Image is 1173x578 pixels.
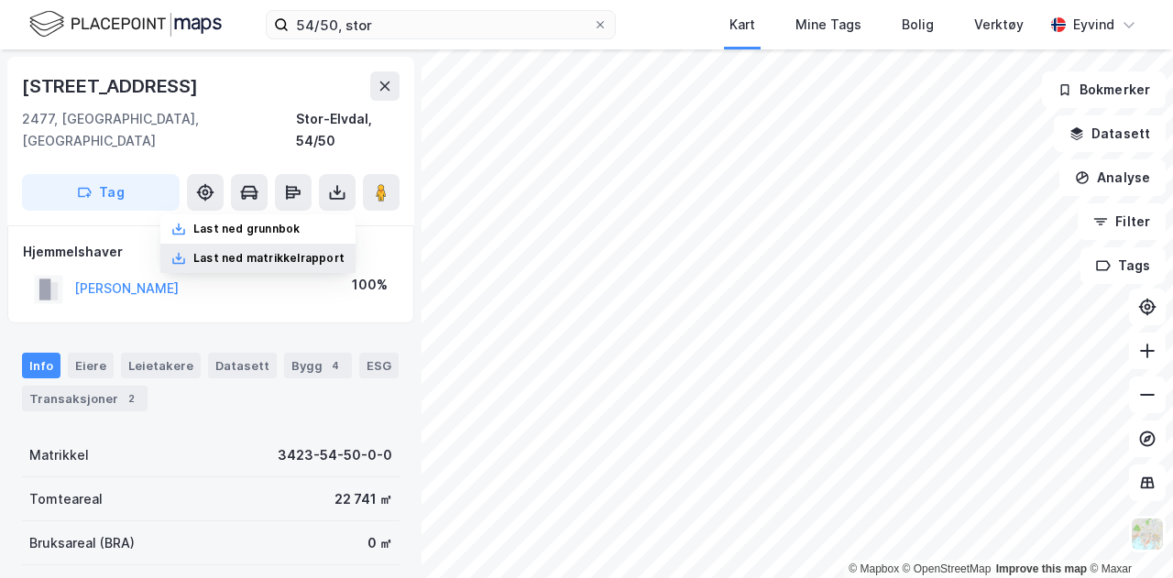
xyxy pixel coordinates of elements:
[208,353,277,378] div: Datasett
[29,488,103,510] div: Tomteareal
[902,14,934,36] div: Bolig
[367,532,392,554] div: 0 ㎡
[22,353,60,378] div: Info
[795,14,861,36] div: Mine Tags
[22,108,296,152] div: 2477, [GEOGRAPHIC_DATA], [GEOGRAPHIC_DATA]
[359,353,399,378] div: ESG
[1080,247,1166,284] button: Tags
[334,488,392,510] div: 22 741 ㎡
[974,14,1024,36] div: Verktøy
[1078,203,1166,240] button: Filter
[22,386,148,411] div: Transaksjoner
[122,389,140,408] div: 2
[121,353,201,378] div: Leietakere
[729,14,755,36] div: Kart
[1054,115,1166,152] button: Datasett
[1059,159,1166,196] button: Analyse
[29,8,222,40] img: logo.f888ab2527a4732fd821a326f86c7f29.svg
[996,562,1087,575] a: Improve this map
[296,108,400,152] div: Stor-Elvdal, 54/50
[29,532,135,554] div: Bruksareal (BRA)
[23,241,399,263] div: Hjemmelshaver
[284,353,352,378] div: Bygg
[1081,490,1173,578] iframe: Chat Widget
[22,71,202,101] div: [STREET_ADDRESS]
[278,444,392,466] div: 3423-54-50-0-0
[29,444,89,466] div: Matrikkel
[903,562,992,575] a: OpenStreetMap
[849,562,899,575] a: Mapbox
[22,174,180,211] button: Tag
[193,251,345,266] div: Last ned matrikkelrapport
[193,222,300,236] div: Last ned grunnbok
[352,274,388,296] div: 100%
[289,11,593,38] input: Søk på adresse, matrikkel, gårdeiere, leietakere eller personer
[1081,490,1173,578] div: Kontrollprogram for chat
[1073,14,1114,36] div: Eyvind
[326,356,345,375] div: 4
[1042,71,1166,108] button: Bokmerker
[68,353,114,378] div: Eiere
